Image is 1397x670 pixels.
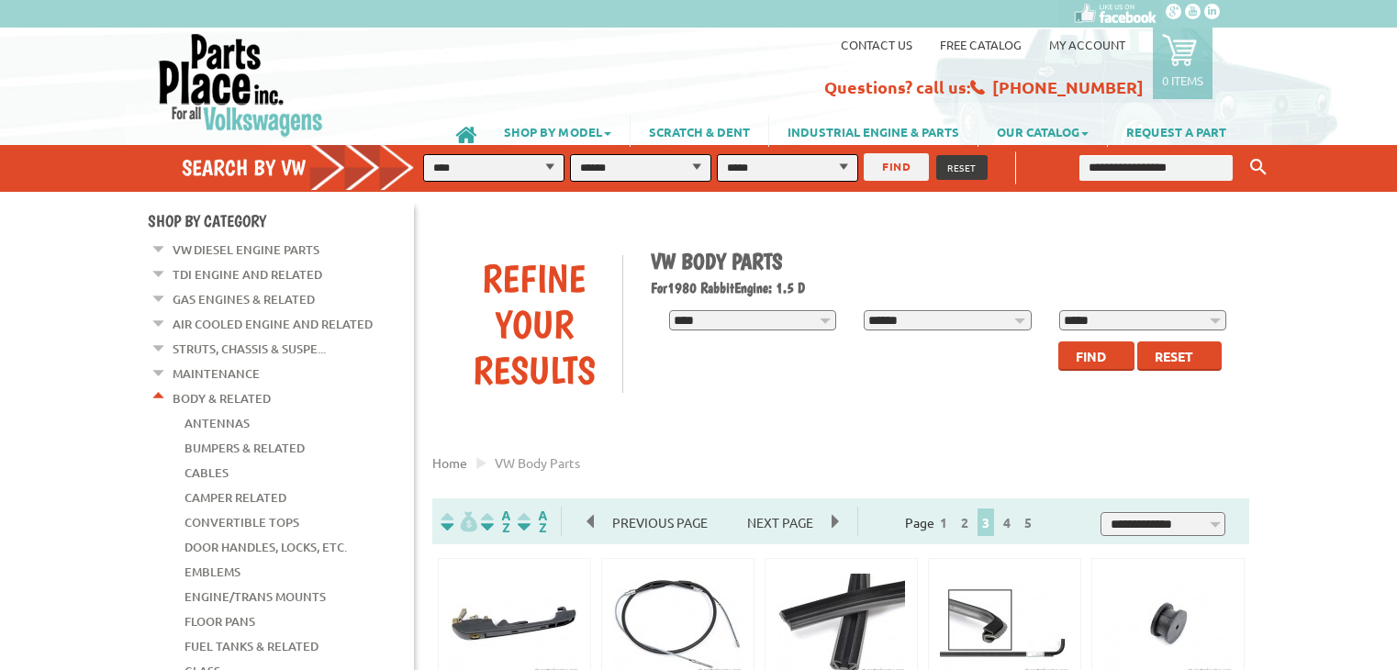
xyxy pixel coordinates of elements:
a: REQUEST A PART [1108,116,1245,147]
span: VW body parts [495,454,580,471]
span: RESET [947,161,977,174]
a: Camper Related [184,486,286,509]
a: Previous Page [587,514,729,530]
a: Struts, Chassis & Suspe... [173,337,326,361]
p: 0 items [1162,73,1203,88]
a: Fuel Tanks & Related [184,634,319,658]
a: 1 [935,514,952,530]
a: Gas Engines & Related [173,287,315,311]
a: 4 [999,514,1015,530]
a: SHOP BY MODEL [486,116,630,147]
a: Antennas [184,411,250,435]
button: FIND [864,153,929,181]
span: Next Page [729,508,832,536]
a: Free Catalog [940,37,1022,52]
a: TDI Engine and Related [173,262,322,286]
a: Next Page [729,514,832,530]
img: filterpricelow.svg [441,511,477,532]
div: Page [857,507,1086,536]
span: 3 [978,508,994,536]
a: Air Cooled Engine and Related [173,312,373,336]
span: Find [1076,348,1106,364]
a: 5 [1020,514,1036,530]
button: Reset [1137,341,1222,371]
img: Sort by Headline [477,511,514,532]
a: INDUSTRIAL ENGINE & PARTS [769,116,978,147]
span: Reset [1155,348,1193,364]
span: Engine: 1.5 D [734,279,805,296]
a: Convertible Tops [184,510,299,534]
button: Keyword Search [1245,152,1272,183]
a: Door Handles, Locks, Etc. [184,535,347,559]
a: 0 items [1153,28,1213,99]
h1: VW Body Parts [651,248,1236,274]
h4: Shop By Category [148,211,414,230]
h2: 1980 Rabbit [651,279,1236,296]
a: SCRATCH & DENT [631,116,768,147]
a: 2 [956,514,973,530]
div: Refine Your Results [446,255,622,393]
a: Engine/Trans Mounts [184,585,326,609]
a: Home [432,454,467,471]
a: Floor Pans [184,609,255,633]
a: My Account [1049,37,1125,52]
span: For [651,279,667,296]
a: Maintenance [173,362,260,385]
h4: Search by VW [182,154,433,181]
a: Contact us [841,37,912,52]
a: Body & Related [173,386,271,410]
button: RESET [936,155,988,180]
a: VW Diesel Engine Parts [173,238,319,262]
a: OUR CATALOG [978,116,1107,147]
span: Previous Page [594,508,726,536]
a: Bumpers & Related [184,436,305,460]
img: Sort by Sales Rank [514,511,551,532]
a: Cables [184,461,229,485]
img: Parts Place Inc! [157,32,325,138]
button: Find [1058,341,1134,371]
a: Emblems [184,560,240,584]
